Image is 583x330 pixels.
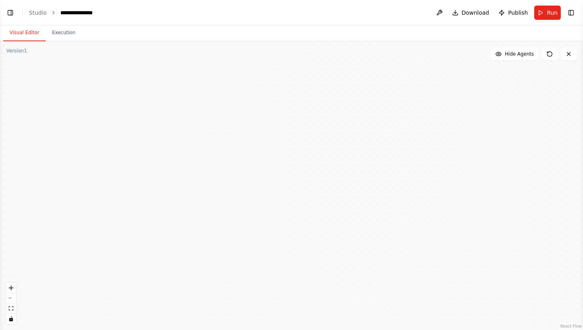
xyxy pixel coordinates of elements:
nav: breadcrumb [29,9,93,17]
button: Run [534,6,561,20]
button: Show left sidebar [5,7,16,18]
button: Visual Editor [3,25,46,41]
button: zoom in [6,283,16,293]
button: Execution [46,25,82,41]
span: Download [462,9,489,17]
button: Publish [495,6,531,20]
a: Studio [29,10,47,16]
span: Publish [508,9,528,17]
span: Hide Agents [505,51,534,57]
button: Download [449,6,493,20]
span: Run [547,9,558,17]
div: Version 1 [6,48,27,54]
button: Hide Agents [491,48,539,60]
button: fit view [6,303,16,314]
button: Show right sidebar [566,7,577,18]
button: toggle interactivity [6,314,16,324]
a: React Flow attribution [560,324,582,328]
div: React Flow controls [6,283,16,324]
button: zoom out [6,293,16,303]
